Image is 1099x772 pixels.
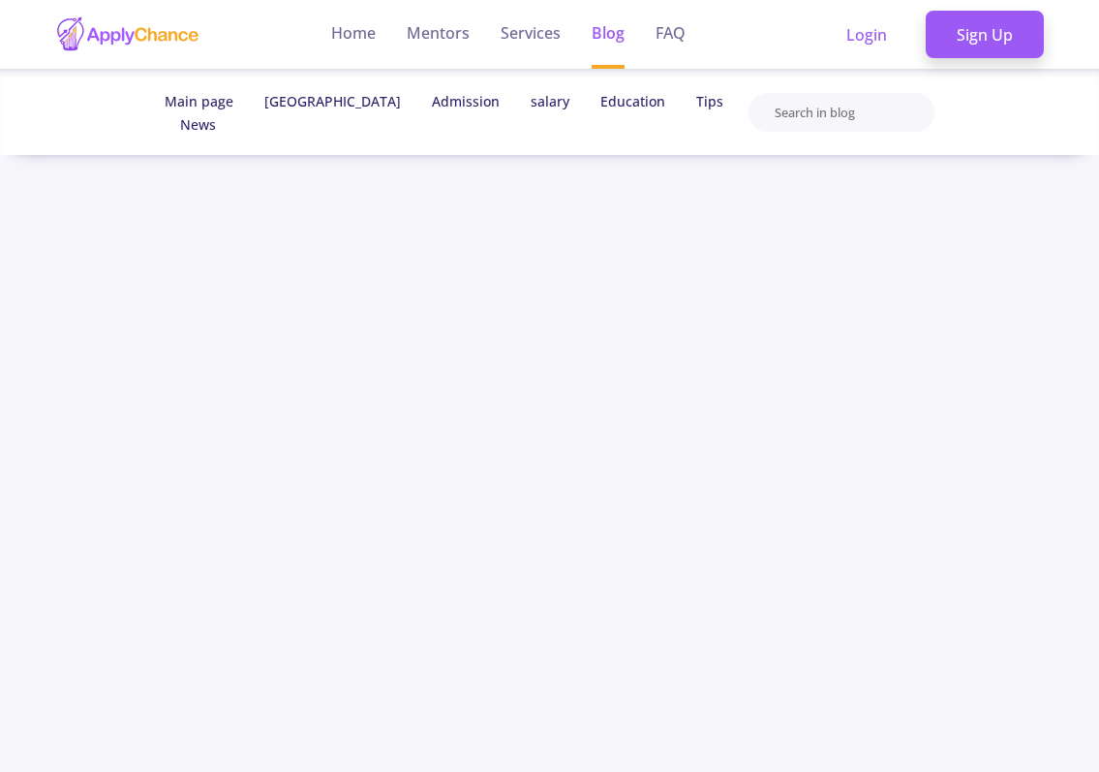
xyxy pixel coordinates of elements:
span: Main page [165,92,233,110]
a: Tips [696,92,723,110]
a: salary [531,92,569,110]
input: Search in blog [773,100,932,126]
a: News [180,115,216,134]
a: Education [600,92,665,110]
a: Login [815,11,918,59]
a: Admission [432,92,500,110]
img: applychance logo [55,15,200,53]
a: Sign Up [926,11,1044,59]
a: [GEOGRAPHIC_DATA] [264,92,401,110]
